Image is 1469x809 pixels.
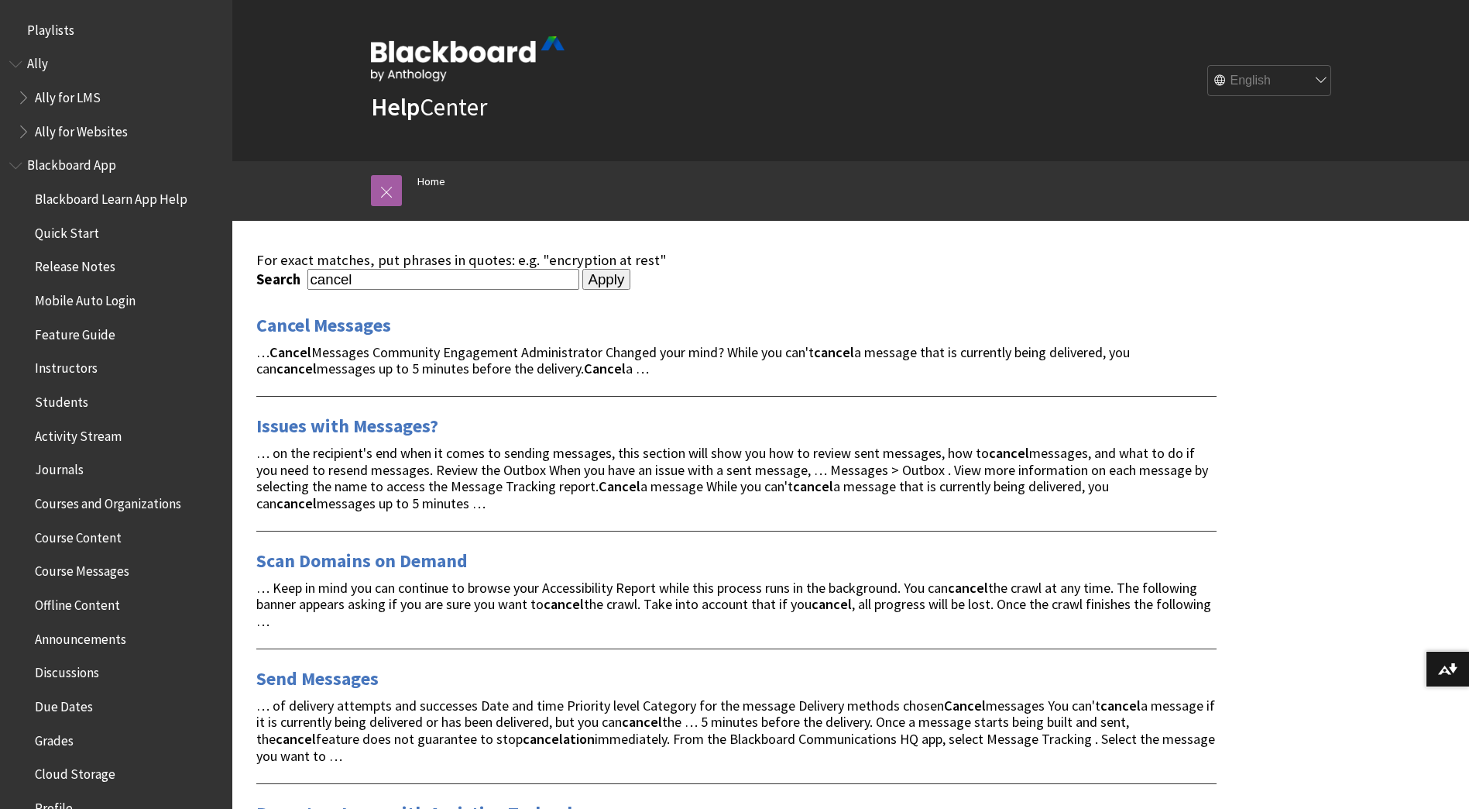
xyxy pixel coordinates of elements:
strong: cancel [276,494,317,512]
a: Scan Domains on Demand [256,549,468,573]
span: Release Notes [35,254,115,275]
span: Course Content [35,525,122,546]
span: Students [35,389,88,410]
span: Ally for Websites [35,119,128,139]
span: Due Dates [35,694,93,714]
span: Journals [35,457,84,478]
a: HelpCenter [371,91,487,122]
span: Blackboard App [27,153,116,174]
a: Home [417,172,445,191]
strong: cancel [276,360,317,377]
strong: Help [371,91,420,122]
strong: cancel [276,730,316,748]
strong: Cancel [584,360,626,377]
span: … Messages Community Engagement Administrator Changed your mind? While you can't a message that i... [256,343,1130,378]
strong: cancel [793,477,833,495]
span: Blackboard Learn App Help [35,186,187,207]
strong: cancel [544,595,584,613]
strong: Cancel [944,697,986,714]
label: Search [256,270,304,288]
span: Activity Stream [35,423,122,444]
span: … of delivery attempts and successes Date and time Priority level Category for the message Delive... [256,697,1215,765]
strong: Cancel [269,343,311,361]
strong: cancel [622,713,662,731]
span: Grades [35,728,74,749]
span: Ally [27,51,48,72]
strong: cancel [989,444,1029,462]
span: Course Messages [35,559,129,580]
a: Issues with Messages? [256,414,438,439]
span: Playlists [27,17,74,38]
span: Offline Content [35,592,120,613]
input: Apply [582,269,631,291]
strong: Cancel [599,477,640,495]
span: Feature Guide [35,322,115,343]
span: Discussions [35,659,99,680]
span: Mobile Auto Login [35,287,136,308]
span: Announcements [35,626,126,647]
div: For exact matches, put phrases in quotes: e.g. "encryption at rest" [256,252,1217,269]
a: Cancel Messages [256,313,391,338]
span: … on the recipient's end when it comes to sending messages, this section will show you how to rev... [256,444,1208,512]
span: Cloud Storage [35,761,115,782]
a: Send Messages [256,666,379,691]
span: Courses and Organizations [35,491,181,511]
strong: cancel [1100,697,1141,714]
span: Instructors [35,356,98,377]
span: Ally for LMS [35,84,101,105]
select: Site Language Selector [1208,66,1332,97]
strong: cancel [814,343,854,361]
strong: cancelation [523,730,595,748]
span: Quick Start [35,220,99,241]
nav: Book outline for Anthology Ally Help [9,51,223,145]
strong: cancel [812,595,852,613]
img: Blackboard by Anthology [371,36,565,81]
span: … Keep in mind you can continue to browse your Accessibility Report while this process runs in th... [256,579,1211,631]
strong: cancel [948,579,988,597]
nav: Book outline for Playlists [9,17,223,43]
